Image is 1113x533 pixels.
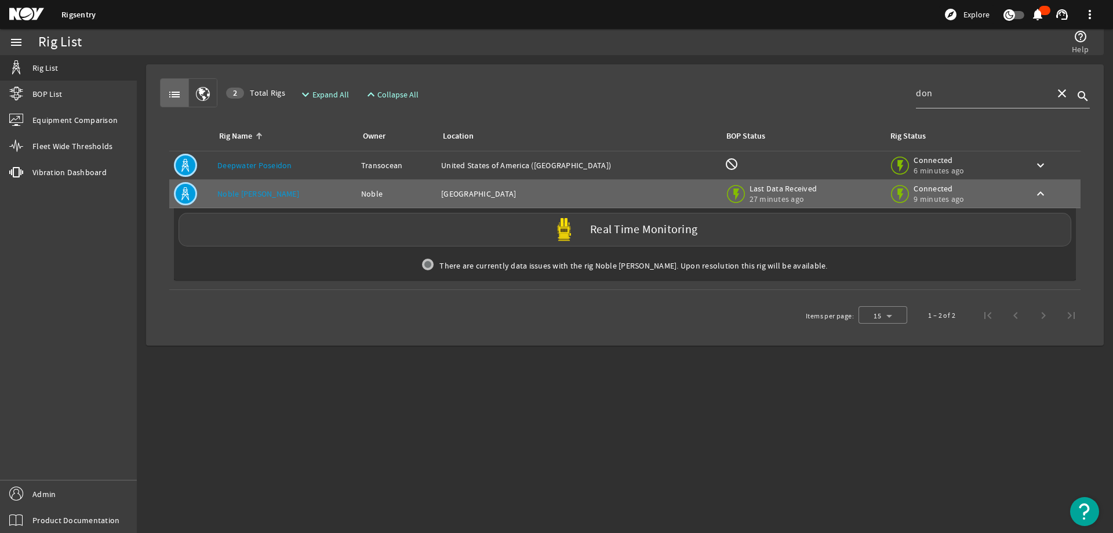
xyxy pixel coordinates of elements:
[928,310,955,321] div: 1 – 2 of 2
[441,188,715,200] div: [GEOGRAPHIC_DATA]
[361,130,427,143] div: Owner
[1076,89,1090,103] i: search
[226,88,244,99] div: 2
[944,8,958,21] mat-icon: explore
[890,130,926,143] div: Rig Status
[1072,43,1089,55] span: Help
[1076,1,1104,28] button: more_vert
[963,9,990,20] span: Explore
[61,9,96,20] a: Rigsentry
[914,165,964,176] span: 6 minutes ago
[32,114,118,126] span: Equipment Comparison
[441,159,715,171] div: United States of America ([GEOGRAPHIC_DATA])
[364,88,373,101] mat-icon: expand_less
[299,88,308,101] mat-icon: expand_more
[750,194,817,204] span: 27 minutes ago
[726,130,765,143] div: BOP Status
[217,130,347,143] div: Rig Name
[226,87,285,99] span: Total Rigs
[1055,8,1069,21] mat-icon: support_agent
[361,159,432,171] div: Transocean
[32,488,56,500] span: Admin
[361,188,432,200] div: Noble
[914,194,964,204] span: 9 minutes ago
[363,130,385,143] div: Owner
[1070,497,1099,526] button: Open Resource Center
[443,130,474,143] div: Location
[914,183,964,194] span: Connected
[750,183,817,194] span: Last Data Received
[1031,8,1045,21] mat-icon: notifications
[914,155,964,165] span: Connected
[359,84,424,105] button: Collapse All
[1034,158,1047,172] mat-icon: keyboard_arrow_down
[32,514,119,526] span: Product Documentation
[174,213,1076,246] a: Real Time Monitoring
[422,259,434,270] img: grey.svg
[9,165,23,179] mat-icon: vibration
[217,188,299,199] a: Noble [PERSON_NAME]
[32,62,58,74] span: Rig List
[32,88,62,100] span: BOP List
[312,89,349,100] span: Expand All
[168,88,181,101] mat-icon: list
[38,37,82,48] div: Rig List
[1034,187,1047,201] mat-icon: keyboard_arrow_up
[1055,86,1069,100] mat-icon: close
[725,157,739,171] mat-icon: BOP Monitoring not available for this rig
[552,218,576,241] img: Yellowpod.svg
[590,224,697,236] label: Real Time Monitoring
[9,35,23,49] mat-icon: menu
[32,166,107,178] span: Vibration Dashboard
[174,251,1076,280] div: There are currently data issues with the rig Noble [PERSON_NAME]. Upon resolution this rig will b...
[939,5,994,24] button: Explore
[294,84,354,105] button: Expand All
[441,130,710,143] div: Location
[916,86,1046,100] input: Search...
[32,140,112,152] span: Fleet Wide Thresholds
[217,160,292,171] a: Deepwater Poseidon
[377,89,419,100] span: Collapse All
[1074,30,1087,43] mat-icon: help_outline
[219,130,252,143] div: Rig Name
[806,310,854,322] div: Items per page:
